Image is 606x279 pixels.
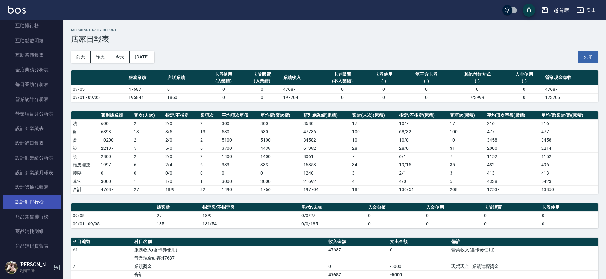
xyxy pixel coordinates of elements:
[3,63,61,77] a: 全店業績分析表
[540,185,598,194] td: 13850
[398,128,448,136] td: 68 / 32
[398,161,448,169] td: 19 / 15
[505,85,543,93] td: 0
[448,136,485,144] td: 10
[99,136,132,144] td: 10200
[71,128,99,136] td: 剪
[3,136,61,150] a: 設計師日報表
[320,85,365,93] td: 0
[71,152,99,161] td: 護
[259,177,302,185] td: 3000
[540,144,598,152] td: 2214
[448,169,485,177] td: 3
[388,238,450,246] th: 支出金額
[220,128,259,136] td: 530
[398,177,448,185] td: 4 / 0
[483,220,541,228] td: 0
[244,78,280,84] div: (入業績)
[259,111,302,120] th: 單均價(客次價)
[155,220,201,228] td: 185
[485,128,540,136] td: 477
[351,185,398,194] td: 184
[199,152,220,161] td: 2
[485,161,540,169] td: 482
[327,262,388,270] td: 0
[164,144,199,152] td: 5 / 0
[3,180,61,195] a: 設計師抽成報表
[485,144,540,152] td: 2000
[3,18,61,33] a: 互助排行榜
[351,161,398,169] td: 34
[199,161,220,169] td: 6
[3,224,61,239] a: 商品消耗明細
[540,111,598,120] th: 單均價(客次價)(累積)
[366,78,402,84] div: (-)
[543,70,598,85] th: 營業現金應收
[201,220,300,228] td: 131/54
[403,85,450,93] td: 0
[204,85,243,93] td: 0
[259,152,302,161] td: 1400
[133,270,327,279] td: 合計
[71,35,598,43] h3: 店家日報表
[302,136,350,144] td: 34582
[71,51,91,63] button: 前天
[366,220,425,228] td: 0
[450,262,598,270] td: 現場現金 | 業績達標獎金
[3,92,61,107] a: 營業統計分析表
[388,246,450,254] td: 0
[164,111,199,120] th: 指定/不指定
[199,144,220,152] td: 6
[220,119,259,128] td: 300
[71,136,99,144] td: 燙
[259,128,302,136] td: 530
[199,111,220,120] th: 客項次
[199,169,220,177] td: 0
[206,78,241,84] div: (入業績)
[327,270,388,279] td: 47687
[281,85,320,93] td: 47687
[132,161,164,169] td: 6
[3,239,61,253] a: 商品進銷貨報表
[365,93,403,102] td: 0
[485,152,540,161] td: 1152
[405,71,448,78] div: 第三方卡券
[3,195,61,209] a: 設計師排行榜
[199,128,220,136] td: 13
[506,78,542,84] div: (-)
[281,70,320,85] th: 業績收入
[220,169,259,177] td: 0
[133,254,327,262] td: 營業現金結存:47687
[398,185,448,194] td: 130/54
[540,220,598,228] td: 0
[127,93,166,102] td: 195844
[5,261,18,274] img: Person
[351,136,398,144] td: 10
[99,161,132,169] td: 1997
[3,151,61,165] a: 設計師業績分析表
[132,119,164,128] td: 2
[3,48,61,63] a: 互助業績報表
[448,177,485,185] td: 5
[398,136,448,144] td: 10 / 0
[578,51,598,63] button: 列印
[166,93,204,102] td: 1860
[425,203,483,212] th: 入金使用
[485,111,540,120] th: 平均項次單價(累積)
[327,238,388,246] th: 收入金額
[574,4,598,16] button: 登出
[398,169,448,177] td: 2 / 1
[164,177,199,185] td: 1 / 0
[351,119,398,128] td: 17
[204,93,243,102] td: 0
[133,262,327,270] td: 業績獎金
[3,121,61,136] a: 設計師業績表
[220,144,259,152] td: 3700
[164,136,199,144] td: 2 / 0
[540,169,598,177] td: 413
[448,185,485,194] td: 208
[451,78,503,84] div: (-)
[155,203,201,212] th: 總客數
[166,85,204,93] td: 0
[365,85,403,93] td: 0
